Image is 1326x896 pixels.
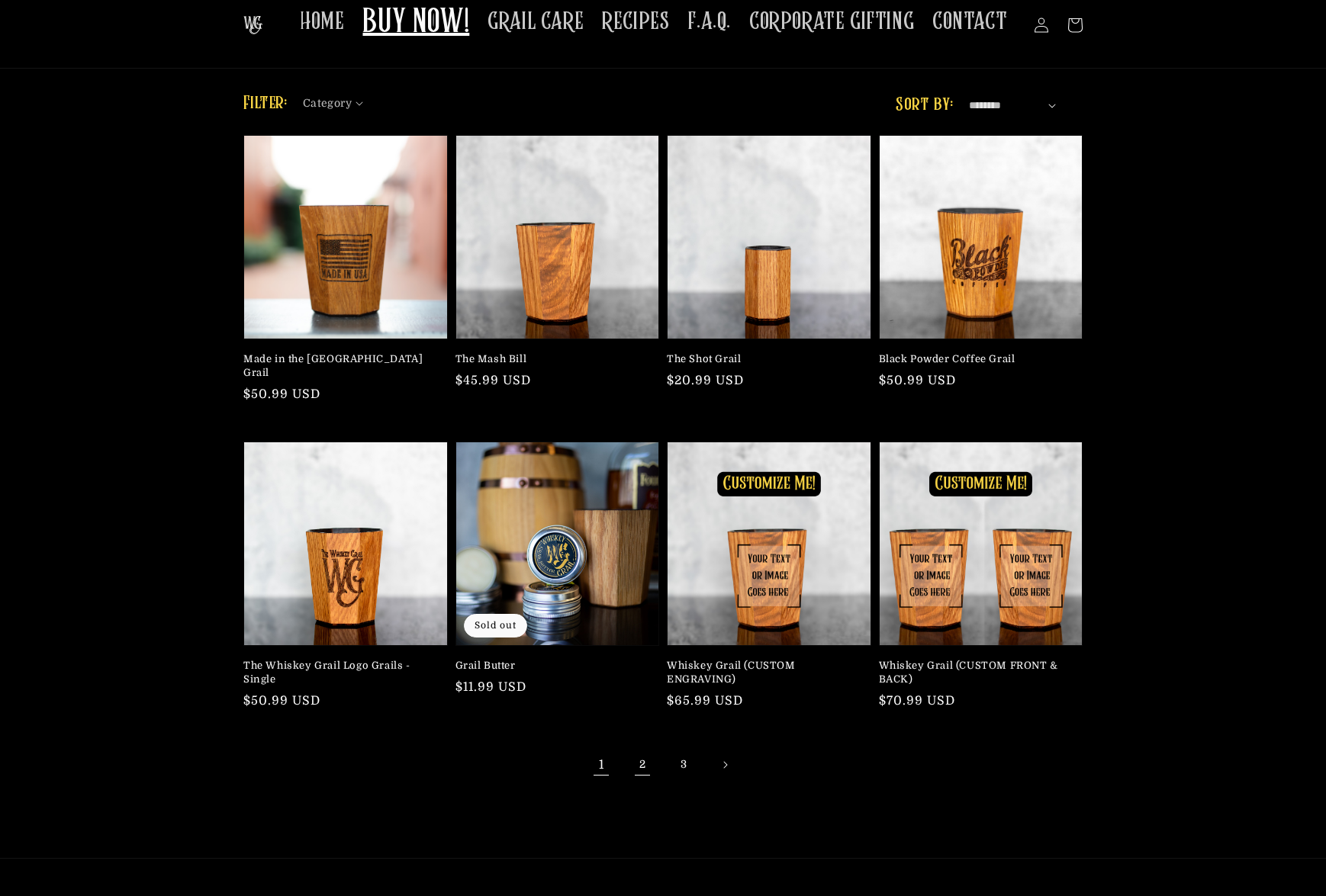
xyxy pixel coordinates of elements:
[708,748,742,782] a: Next page
[879,659,1074,686] a: Whiskey Grail (CUSTOM FRONT & BACK)
[584,748,618,782] span: Page 1
[243,90,288,117] h2: Filter:
[602,7,669,37] span: RECIPES
[362,2,469,44] span: BUY NOW!
[243,352,439,380] a: Made in the [GEOGRAPHIC_DATA] Grail
[243,16,262,34] img: The Whiskey Grail
[455,352,651,366] a: The Mash Bill
[896,96,953,114] label: Sort by:
[488,7,584,37] span: GRAIL CARE
[243,748,1083,782] nav: Pagination
[243,659,439,686] a: The Whiskey Grail Logo Grails - Single
[626,748,659,782] a: Page 2
[667,352,862,366] a: The Shot Grail
[667,748,700,782] a: Page 3
[667,659,862,686] a: Whiskey Grail (CUSTOM ENGRAVING)
[932,7,1007,37] span: CONTACT
[749,7,914,37] span: CORPORATE GIFTING
[455,659,651,673] a: Grail Butter
[687,7,731,37] span: F.A.Q.
[879,352,1074,366] a: Black Powder Coffee Grail
[303,95,352,111] span: Category
[300,7,344,37] span: HOME
[303,92,373,108] summary: Category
